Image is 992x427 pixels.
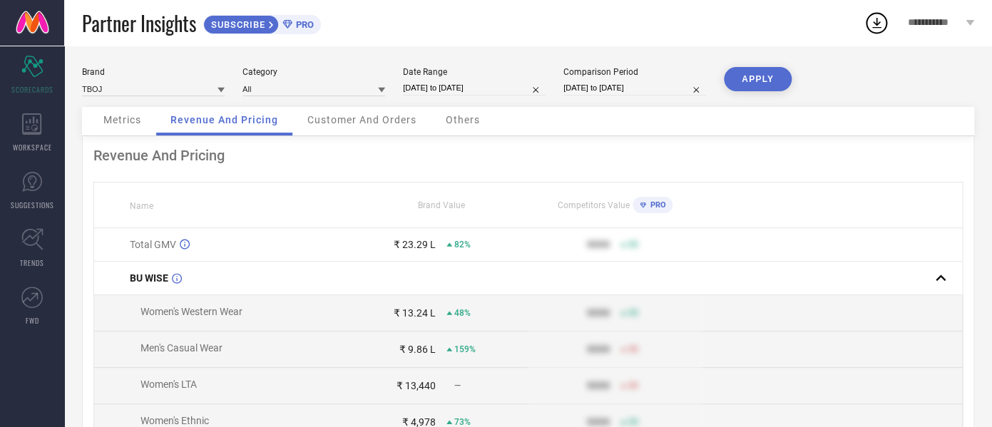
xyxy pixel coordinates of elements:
[403,67,546,77] div: Date Range
[628,417,638,427] span: 50
[399,344,436,355] div: ₹ 9.86 L
[203,11,321,34] a: SUBSCRIBEPRO
[646,200,665,210] span: PRO
[20,257,44,268] span: TRENDS
[26,315,39,326] span: FWD
[140,342,223,354] span: Men's Casual Wear
[403,81,546,96] input: Select date range
[140,306,242,317] span: Women's Western Wear
[454,344,476,354] span: 159%
[628,240,638,249] span: 50
[242,67,385,77] div: Category
[454,381,461,391] span: —
[11,84,53,95] span: SCORECARDS
[93,147,963,164] div: Revenue And Pricing
[103,114,141,125] span: Metrics
[446,114,480,125] span: Others
[587,239,610,250] div: 9999
[82,9,196,38] span: Partner Insights
[394,239,436,250] div: ₹ 23.29 L
[587,307,610,319] div: 9999
[394,307,436,319] div: ₹ 13.24 L
[11,200,54,210] span: SUGGESTIONS
[628,381,638,391] span: 50
[140,415,209,426] span: Women's Ethnic
[292,19,314,30] span: PRO
[563,81,706,96] input: Select comparison period
[454,308,471,318] span: 48%
[130,201,153,211] span: Name
[587,344,610,355] div: 9999
[130,239,176,250] span: Total GMV
[563,67,706,77] div: Comparison Period
[628,308,638,318] span: 50
[307,114,416,125] span: Customer And Orders
[397,380,436,391] div: ₹ 13,440
[454,417,471,427] span: 73%
[864,10,889,36] div: Open download list
[130,272,168,284] span: BU WISE
[13,142,52,153] span: WORKSPACE
[587,380,610,391] div: 9999
[557,200,629,210] span: Competitors Value
[418,200,465,210] span: Brand Value
[170,114,278,125] span: Revenue And Pricing
[628,344,638,354] span: 50
[140,379,197,390] span: Women's LTA
[204,19,269,30] span: SUBSCRIBE
[82,67,225,77] div: Brand
[454,240,471,249] span: 82%
[724,67,792,91] button: APPLY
